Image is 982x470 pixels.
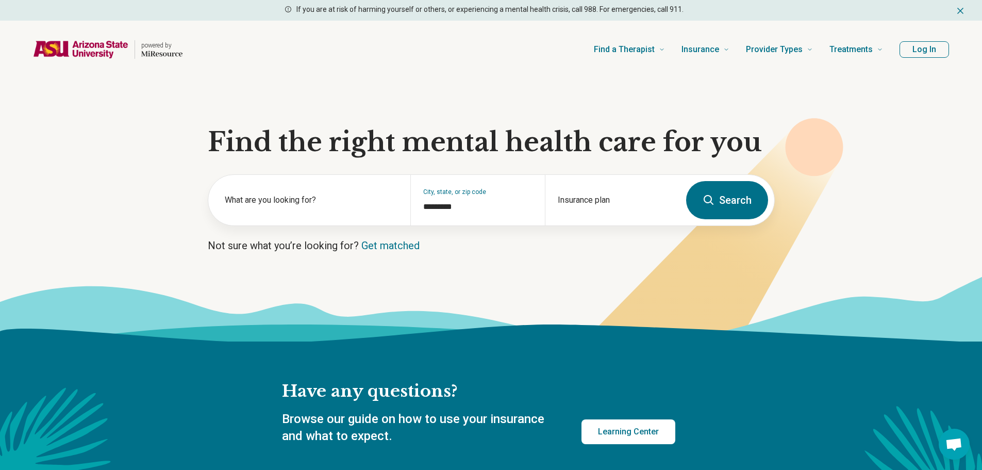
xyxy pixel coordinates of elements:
[939,429,970,460] div: Open chat
[746,29,813,70] a: Provider Types
[581,419,675,444] a: Learning Center
[681,42,719,57] span: Insurance
[686,181,768,219] button: Search
[900,41,949,58] button: Log In
[594,29,665,70] a: Find a Therapist
[208,127,775,158] h1: Find the right mental health care for you
[829,42,873,57] span: Treatments
[141,41,182,50] p: powered by
[282,411,557,445] p: Browse our guide on how to use your insurance and what to expect.
[594,42,655,57] span: Find a Therapist
[296,4,684,15] p: If you are at risk of harming yourself or others, or experiencing a mental health crisis, call 98...
[361,239,420,252] a: Get matched
[208,238,775,253] p: Not sure what you’re looking for?
[33,33,182,66] a: Home page
[829,29,883,70] a: Treatments
[225,194,398,206] label: What are you looking for?
[282,381,675,402] h2: Have any questions?
[955,4,966,17] button: Dismiss
[746,42,803,57] span: Provider Types
[681,29,729,70] a: Insurance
